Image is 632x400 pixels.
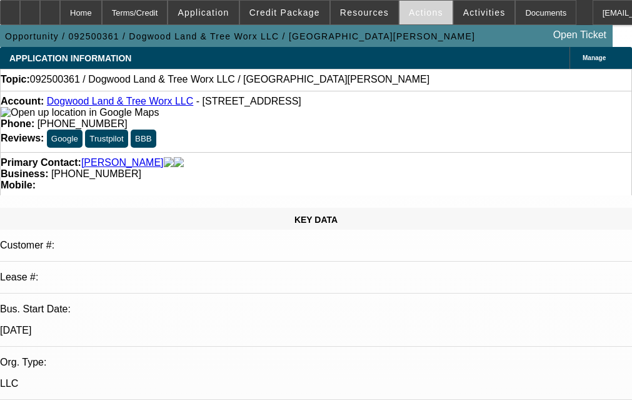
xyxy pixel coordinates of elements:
img: linkedin-icon.png [174,157,184,168]
strong: Reviews: [1,133,44,143]
strong: Mobile: [1,180,36,190]
button: BBB [131,130,156,148]
strong: Primary Contact: [1,157,81,168]
span: Actions [409,8,443,18]
img: facebook-icon.png [164,157,174,168]
a: Dogwood Land & Tree Worx LLC [47,96,194,106]
span: Activities [463,8,506,18]
button: Resources [331,1,398,24]
button: Google [47,130,83,148]
button: Activities [454,1,515,24]
span: Opportunity / 092500361 / Dogwood Land & Tree Worx LLC / [GEOGRAPHIC_DATA][PERSON_NAME] [5,31,475,41]
span: Resources [340,8,389,18]
button: Trustpilot [85,130,128,148]
strong: Phone: [1,118,34,129]
span: - [STREET_ADDRESS] [196,96,301,106]
img: Open up location in Google Maps [1,107,159,118]
a: Open Ticket [548,24,611,46]
button: Application [168,1,238,24]
span: [PHONE_NUMBER] [38,118,128,129]
span: 092500361 / Dogwood Land & Tree Worx LLC / [GEOGRAPHIC_DATA][PERSON_NAME] [30,74,429,85]
button: Credit Package [240,1,329,24]
span: APPLICATION INFORMATION [9,53,131,63]
strong: Topic: [1,74,30,85]
span: Application [178,8,229,18]
span: Credit Package [249,8,320,18]
span: [PHONE_NUMBER] [51,168,141,179]
span: KEY DATA [294,215,338,225]
a: View Google Maps [1,107,159,118]
span: Manage [583,54,606,61]
button: Actions [399,1,453,24]
strong: Business: [1,168,48,179]
a: [PERSON_NAME] [81,157,164,168]
strong: Account: [1,96,44,106]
